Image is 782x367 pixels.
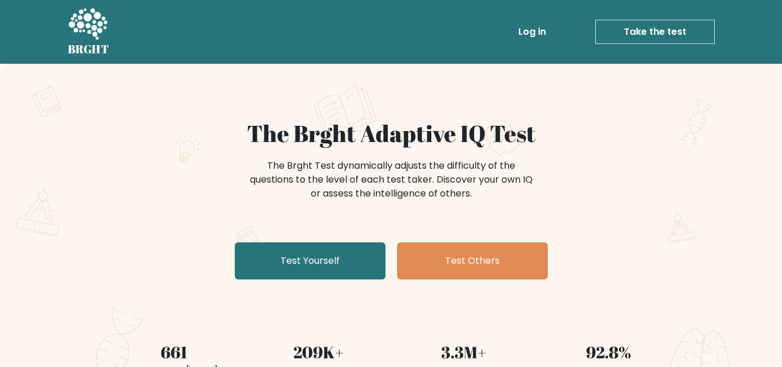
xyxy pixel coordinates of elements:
div: 92.8% [543,340,674,364]
h5: BRGHT [68,42,110,56]
div: 3.3M+ [398,340,529,364]
a: Test Yourself [235,242,385,279]
a: Take the test [595,20,715,44]
div: 209K+ [253,340,384,364]
a: Log in [514,20,551,43]
div: 661 [108,340,239,364]
div: The Brght Test dynamically adjusts the difficulty of the questions to the level of each test take... [246,159,536,201]
h1: The Brght Adaptive IQ Test [108,119,674,147]
a: BRGHT [68,5,110,59]
a: Test Others [397,242,548,279]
